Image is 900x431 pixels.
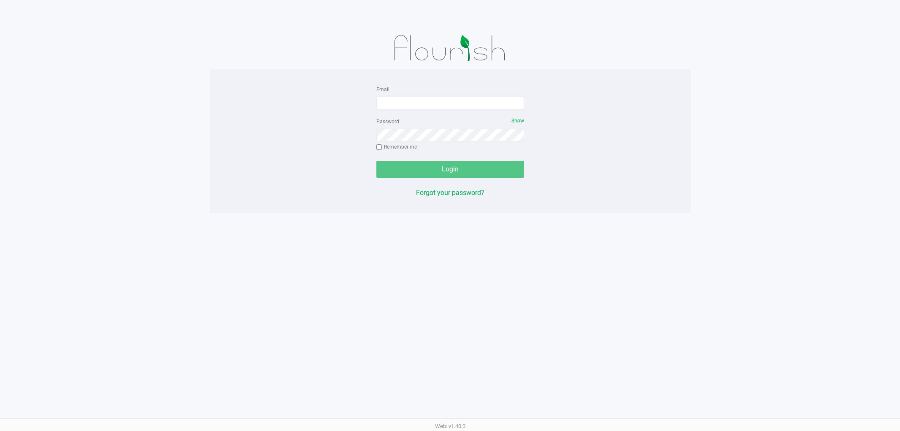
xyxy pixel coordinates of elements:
label: Password [376,118,399,125]
label: Remember me [376,143,417,151]
span: Web: v1.40.0 [435,423,465,429]
button: Forgot your password? [416,188,484,198]
span: Show [511,118,524,124]
input: Remember me [376,144,382,150]
label: Email [376,86,389,93]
